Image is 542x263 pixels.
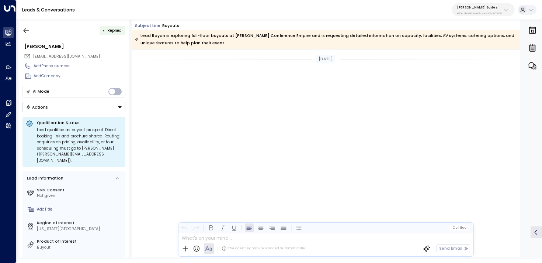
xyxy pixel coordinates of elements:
p: Qualification Status [37,120,122,126]
button: Cc|Bcc [450,225,469,230]
span: rayan.habbab@gmail.com [33,54,100,59]
div: AddTitle [37,206,123,212]
span: Subject Line: [135,23,161,28]
div: buyouts [162,23,179,29]
button: Undo [180,223,189,232]
div: AddPhone number [34,63,125,69]
label: SMS Consent [37,187,123,193]
label: Region of Interest [37,220,123,226]
span: Replied [107,28,122,33]
a: Leads & Conversations [22,7,75,13]
div: Actions [26,105,48,110]
button: [PERSON_NAME] Suites638ec7b5-66cb-467c-be2f-f19c05816232 [452,3,515,16]
button: Redo [191,223,200,232]
div: Not given [37,193,123,199]
div: [US_STATE][GEOGRAPHIC_DATA] [37,226,123,232]
div: Lead Information [25,175,63,181]
div: Buyout [37,245,123,250]
span: | [458,226,459,229]
span: Cc Bcc [452,226,466,229]
p: [PERSON_NAME] Suites [457,5,502,10]
button: Actions [22,102,125,112]
span: [EMAIL_ADDRESS][DOMAIN_NAME] [33,54,100,59]
div: AI Mode [33,88,49,95]
label: Product of Interest [37,239,123,245]
div: The agent signature is added automatically [222,246,305,251]
div: [PERSON_NAME] [24,43,125,50]
div: • [103,25,105,35]
p: 638ec7b5-66cb-467c-be2f-f19c05816232 [457,12,502,15]
div: Lead qualified as buyout prospect. Direct booking link and brochure shared. Routing: enquiries on... [37,127,122,164]
div: Lead Rayan is exploring full-floor buyouts at [PERSON_NAME] Conference Empire and is requesting d... [135,32,517,47]
div: AddCompany [34,73,125,79]
div: Button group with a nested menu [22,102,125,112]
